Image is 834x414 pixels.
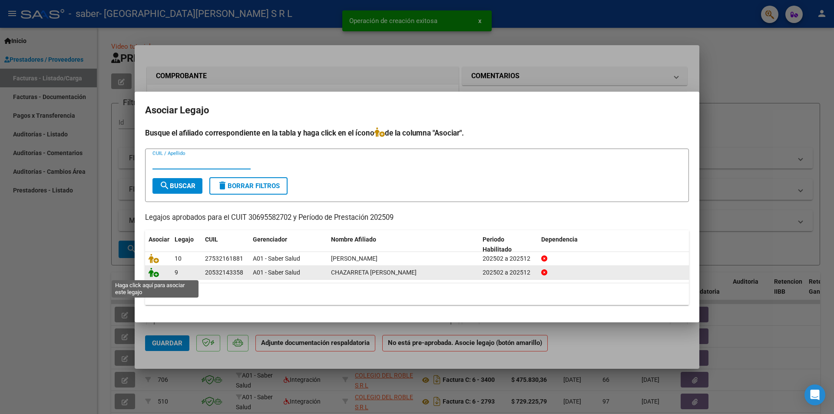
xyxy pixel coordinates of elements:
span: A01 - Saber Salud [253,269,300,276]
span: CUADRA MARTINA JIMENA [331,255,377,262]
mat-icon: delete [217,180,228,191]
span: CHAZARRETA ALEJO MAXIMO [331,269,417,276]
button: Buscar [152,178,202,194]
datatable-header-cell: CUIL [202,230,249,259]
span: Nombre Afiliado [331,236,376,243]
datatable-header-cell: Legajo [171,230,202,259]
mat-icon: search [159,180,170,191]
div: 202502 a 202512 [483,254,534,264]
span: CUIL [205,236,218,243]
span: Gerenciador [253,236,287,243]
datatable-header-cell: Gerenciador [249,230,328,259]
datatable-header-cell: Nombre Afiliado [328,230,479,259]
span: A01 - Saber Salud [253,255,300,262]
datatable-header-cell: Asociar [145,230,171,259]
p: Legajos aprobados para el CUIT 30695582702 y Período de Prestación 202509 [145,212,689,223]
div: 27532161881 [205,254,243,264]
span: Dependencia [541,236,578,243]
span: Asociar [149,236,169,243]
h4: Busque el afiliado correspondiente en la tabla y haga click en el ícono de la columna "Asociar". [145,127,689,139]
div: 2 registros [145,283,689,305]
span: Periodo Habilitado [483,236,512,253]
span: Borrar Filtros [217,182,280,190]
span: Legajo [175,236,194,243]
div: Open Intercom Messenger [804,384,825,405]
div: 20532143358 [205,268,243,278]
datatable-header-cell: Periodo Habilitado [479,230,538,259]
h2: Asociar Legajo [145,102,689,119]
span: 9 [175,269,178,276]
span: Buscar [159,182,195,190]
div: 202502 a 202512 [483,268,534,278]
span: 10 [175,255,182,262]
datatable-header-cell: Dependencia [538,230,689,259]
button: Borrar Filtros [209,177,288,195]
